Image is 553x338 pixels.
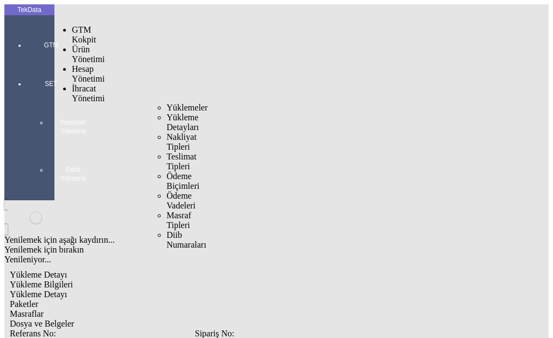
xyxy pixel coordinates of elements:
[167,171,199,190] span: Ödeme Biçimleri
[167,211,191,230] span: Masraf Tipleri
[10,309,44,318] span: Masraflar
[167,132,196,151] span: Nakliyat Tipleri
[167,103,208,112] span: Yüklemeler
[10,270,67,279] span: Yükleme Detayı
[10,319,74,328] span: Dosya ve Belgeler
[4,235,385,245] div: Yenilemek için aşağı kaydırın...
[72,84,105,103] span: İhracat Yönetimi
[167,230,206,249] span: Diib Numaraları
[10,290,67,299] span: Yükleme Detayı
[4,5,54,14] div: TekData
[72,45,105,64] span: Ürün Yönetimi
[10,280,73,289] span: Yükleme Bilgileri
[167,191,195,210] span: Ödeme Vadeleri
[195,329,234,338] span: Sipariş No:
[72,25,96,44] span: GTM Kokpit
[167,113,199,132] span: Yükleme Detayları
[35,79,67,88] span: SET
[4,255,385,265] div: Yenileniyor...
[72,64,105,83] span: Hesap Yönetimi
[10,329,56,338] span: Referans No:
[167,152,196,171] span: Teslimat Tipleri
[10,299,38,309] span: Paketler
[4,245,385,255] div: Yenilemek için bırakın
